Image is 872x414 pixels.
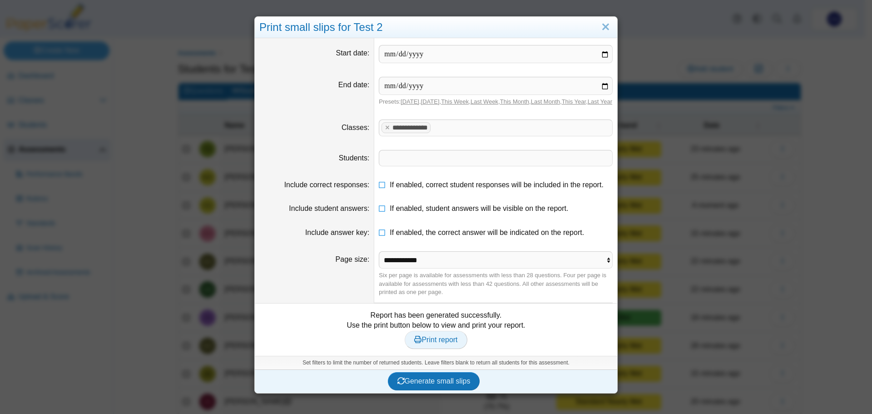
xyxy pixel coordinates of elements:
[383,125,391,130] x: remove tag
[388,372,480,390] button: Generate small slips
[471,98,498,105] a: Last Week
[255,17,617,38] div: Print small slips for Test 2
[397,377,471,385] span: Generate small slips
[414,336,457,344] span: Print report
[562,98,586,105] a: This Year
[500,98,529,105] a: This Month
[599,20,613,35] a: Close
[379,98,613,106] div: Presets: , , , , , , ,
[305,229,369,236] label: Include answer key
[289,205,369,212] label: Include student answers
[338,81,370,89] label: End date
[531,98,560,105] a: Last Month
[259,310,613,349] div: Report has been generated successfully. Use the print button below to view and print your report.
[336,49,370,57] label: Start date
[405,331,467,349] a: Print report
[255,356,617,369] div: Set filters to limit the number of returned students. Leave filters blank to return all students ...
[390,181,604,189] span: If enabled, correct student responses will be included in the report.
[284,181,370,189] label: Include correct responses
[390,205,568,212] span: If enabled, student answers will be visible on the report.
[379,271,613,296] div: Six per page is available for assessments with less than 28 questions. Four per page is available...
[588,98,612,105] a: Last Year
[401,98,419,105] a: [DATE]
[339,154,370,162] label: Students
[379,120,613,136] tags: ​
[336,255,370,263] label: Page size
[379,150,613,166] tags: ​
[421,98,440,105] a: [DATE]
[441,98,469,105] a: This Week
[342,124,369,131] label: Classes
[390,229,584,236] span: If enabled, the correct answer will be indicated on the report.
